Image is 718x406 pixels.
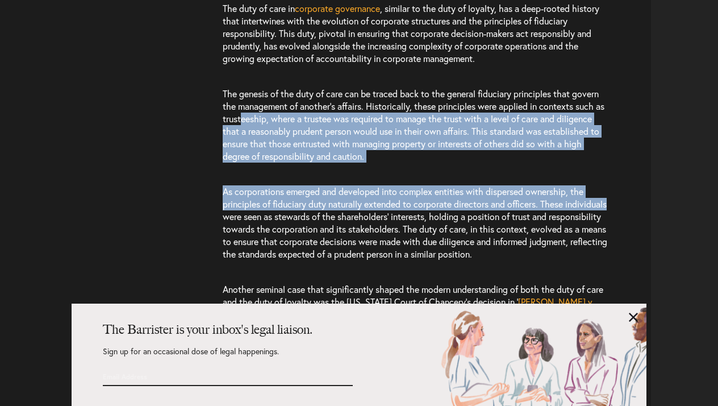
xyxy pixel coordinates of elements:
span: The genesis of the duty of care can be traced back to the general fiduciary principles that gover... [223,88,604,162]
p: Sign up for an occasional dose of legal happenings. [103,347,353,367]
strong: The Barrister is your inbox's legal liaison. [103,322,312,337]
span: Another seminal case that significantly shaped the modern understanding of both the duty of care ... [223,283,603,308]
span: The duty of care in [223,2,295,14]
a: corporate governance [295,2,380,14]
span: As corporations emerged and developed into complex entities with dispersed ownership, the princip... [223,185,607,260]
input: Email Address [103,367,290,386]
span: , similar to the duty of loyalty, has a deep-rooted history that intertwines with the evolution o... [223,2,599,64]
